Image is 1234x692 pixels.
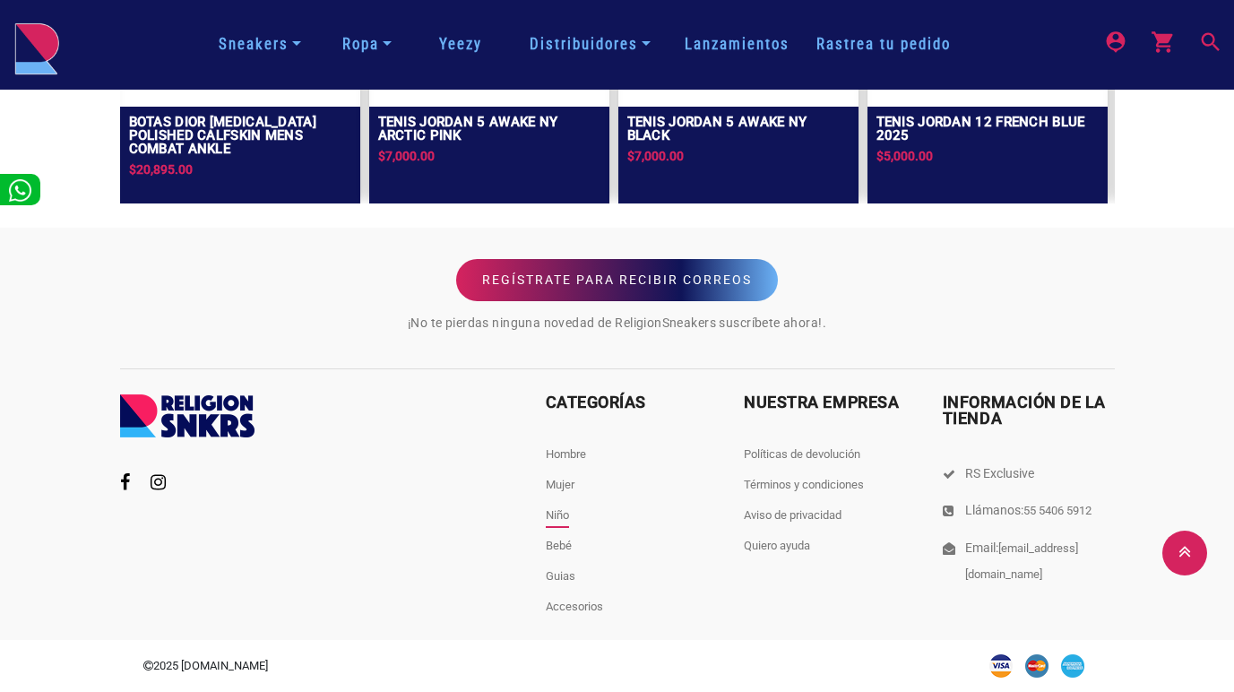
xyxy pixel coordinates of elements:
h2: TENIS JORDAN 5 AWAKE NY BLACK [627,116,850,143]
img: logo [14,22,59,75]
mat-icon: search [1198,30,1220,51]
a: Bebé [546,539,572,552]
a: Lanzamientos [671,33,803,56]
img: Logo Religion [120,394,255,437]
h4: Información de la tienda [943,394,1115,427]
a: logo [14,22,59,67]
span: $5,000.00 [876,149,933,163]
a: Ropa [335,29,399,60]
a: Yeezy [426,33,496,56]
mat-icon: person_pin [1103,30,1125,51]
a: 2025 [DOMAIN_NAME] [143,650,604,682]
a: Mujer [546,478,574,491]
button: REGÍSTRATE PARA RECIBIR CORREOS [456,259,778,301]
a: 55 5406 5912 [1023,504,1092,517]
img: Logo de visa [989,654,1013,678]
a: Sneakers [211,29,308,60]
a: Términos y condiciones [744,478,864,491]
img: Logo de american express [1061,654,1084,678]
a: Aviso de privacidad [744,508,841,522]
h4: Categorías [546,394,718,411]
a: Hombre [546,447,586,461]
h2: TENIS JORDAN 12 FRENCH BLUE 2025 [876,116,1099,143]
span: $20,895.00 [129,162,193,177]
p: ¡No te pierdas ninguna novedad de ReligionSneakers suscríbete ahora!. [408,308,826,337]
h4: nuestra empresa [744,394,916,411]
a: Niño [546,508,569,522]
a: Accesorios [546,600,603,613]
a: Quiero ayuda [744,539,810,552]
li: RS Exclusive [943,449,1115,486]
a: Políticas de devolución [744,447,860,461]
h2: TENIS JORDAN 5 AWAKE NY ARCTIC PINK [378,116,600,143]
img: Logo de visa [1025,654,1048,678]
h2: BOTAS DIOR [MEDICAL_DATA] POLISHED CALFSKIN MENS COMBAT ANKLE [129,116,351,156]
li: Llámanos: [943,486,1115,523]
li: Email: [943,523,1115,587]
a: Guias [546,569,575,583]
span: $7,000.00 [627,149,684,163]
img: whatsappwhite.png [9,179,31,202]
a: Distribuidores [522,29,658,60]
span: $7,000.00 [378,149,435,163]
a: Rastrea tu pedido [803,33,964,56]
mat-icon: shopping_cart [1151,30,1172,51]
a: [EMAIL_ADDRESS][DOMAIN_NAME] [965,541,1078,581]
